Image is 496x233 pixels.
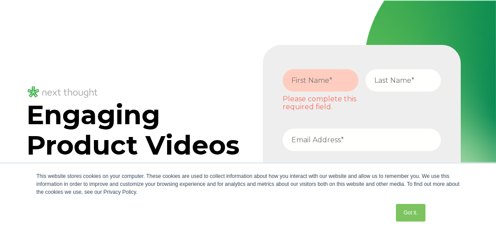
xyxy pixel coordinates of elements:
label: Please complete this required field. [283,95,358,111]
span: Engaging Product Videos [26,99,239,192]
a: Got it. [396,204,425,222]
div: This website stores cookies on your computer. These cookies are used to collect information about... [37,172,460,196]
input: Email Address* [283,129,441,151]
input: Last Name* [365,69,441,92]
input: First Name* [283,69,358,92]
span: That Work. [26,159,180,192]
img: NT_Logo_LightMode [26,85,99,100]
